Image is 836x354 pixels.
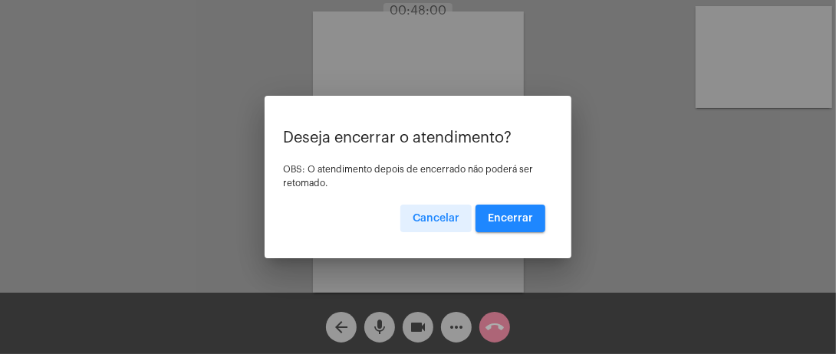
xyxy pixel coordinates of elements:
span: Cancelar [413,213,459,224]
span: Encerrar [488,213,533,224]
button: Cancelar [400,205,472,232]
button: Encerrar [476,205,545,232]
span: OBS: O atendimento depois de encerrado não poderá ser retomado. [283,165,533,188]
p: Deseja encerrar o atendimento? [283,129,553,146]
